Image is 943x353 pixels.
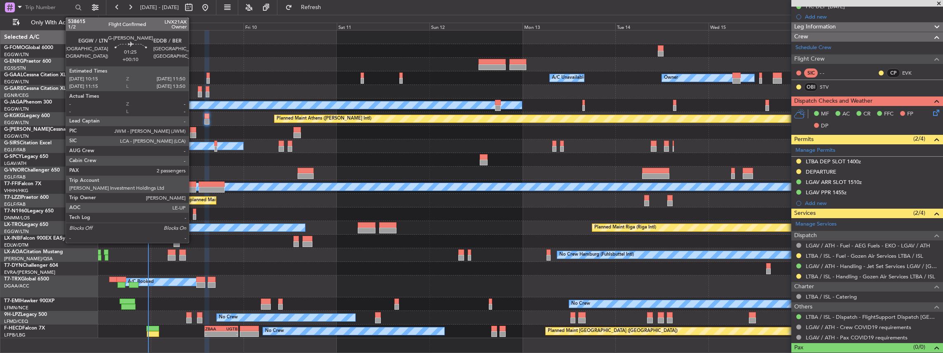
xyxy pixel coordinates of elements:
[806,313,939,320] a: LTBA / ISL - Dispatch - FlightSupport Dispatch [GEOGRAPHIC_DATA]
[58,23,151,30] div: Wed 8
[4,236,20,241] span: LX-INB
[281,1,331,14] button: Refresh
[21,20,87,26] span: Only With Activity
[25,1,73,14] input: Trip Number
[4,181,41,186] a: T7-FFIFalcon 7X
[265,325,284,337] div: No Crew
[4,263,58,268] a: T7-DYNChallenger 604
[277,113,371,125] div: Planned Maint Athens ([PERSON_NAME] Intl)
[4,326,22,331] span: F-HECD
[4,222,48,227] a: LX-TROLegacy 650
[842,110,850,118] span: AC
[128,276,154,288] div: A/C Booked
[820,83,838,91] a: STV
[4,283,29,289] a: DGAA/ACC
[4,181,19,186] span: T7-FFI
[806,252,923,259] a: LTBA / ISL - Fuel - Gozen Air Services LTBA / ISL
[4,256,53,262] a: [PERSON_NAME]/QSA
[820,69,838,77] div: - -
[205,332,221,337] div: -
[4,228,29,235] a: EGGW/LTN
[4,215,30,221] a: DNMM/LOS
[794,32,808,42] span: Crew
[4,106,29,112] a: EGGW/LTN
[337,23,430,30] div: Sat 11
[106,113,210,125] div: Unplanned Maint [GEOGRAPHIC_DATA] (Ataturk)
[794,96,873,106] span: Dispatch Checks and Weather
[806,273,935,280] a: LTBA / ISL - Handling - Gozen Air Services LTBA / ISL
[4,263,23,268] span: T7-DYN
[4,147,26,153] a: EGLF/FAB
[863,110,870,118] span: CR
[221,326,237,331] div: UGTB
[795,146,835,155] a: Manage Permits
[4,141,20,146] span: G-SIRS
[806,158,861,165] div: LTBA DEP SLOT 1400z
[806,324,911,331] a: LGAV / ATH - Crew COVID19 requirements
[4,86,72,91] a: G-GARECessna Citation XLS+
[821,110,829,118] span: MF
[4,318,28,325] a: LFMD/CEQ
[4,141,52,146] a: G-SIRSCitation Excel
[806,179,862,186] div: LGAV ARR SLOT 1510z
[806,189,847,196] div: LGAV PPR 1455z
[4,100,23,105] span: G-JAGA
[4,168,24,173] span: G-VNOR
[4,92,29,99] a: EGNR/CEG
[523,23,616,30] div: Mon 13
[913,343,925,351] span: (0/0)
[4,332,26,338] a: LFPB/LBG
[4,326,45,331] a: F-HECDFalcon 7X
[806,3,845,10] div: FIC DEP [DATE]
[4,86,23,91] span: G-GARE
[4,269,55,275] a: EVRA/[PERSON_NAME]
[4,73,72,78] a: G-GAALCessna Citation XLS+
[907,110,913,118] span: FP
[884,110,894,118] span: FFC
[594,221,656,234] div: Planned Maint Riga (Riga Intl)
[4,249,23,254] span: LX-AOA
[4,249,63,254] a: LX-AOACitation Mustang
[548,325,678,337] div: Planned Maint [GEOGRAPHIC_DATA] ([GEOGRAPHIC_DATA])
[153,140,187,152] div: A/C Unavailable
[913,209,925,217] span: (2/4)
[151,23,244,30] div: Thu 9
[806,242,930,249] a: LGAV / ATH - Fuel - AEG Fuels - EKO - LGAV / ATH
[4,127,96,132] a: G-[PERSON_NAME]Cessna Citation XLS
[4,113,50,118] a: G-KGKGLegacy 600
[805,200,939,207] div: Add new
[615,23,708,30] div: Tue 14
[4,45,53,50] a: G-FOMOGlobal 6000
[902,69,921,77] a: EVK
[4,120,29,126] a: EGGW/LTN
[794,282,814,292] span: Charter
[552,72,586,84] div: A/C Unavailable
[4,59,51,64] a: G-ENRGPraetor 600
[4,209,54,214] a: T7-N1960Legacy 650
[4,188,28,194] a: VHHH/HKG
[4,154,48,159] a: G-SPCYLegacy 650
[294,5,328,10] span: Refresh
[4,160,26,167] a: LGAV/ATH
[804,82,818,92] div: OBI
[205,326,221,331] div: ZBAA
[821,122,828,130] span: DP
[4,73,23,78] span: G-GAAL
[4,113,23,118] span: G-KGKG
[794,22,836,32] span: Leg Information
[4,59,23,64] span: G-ENRG
[129,99,148,111] div: No Crew
[429,23,523,30] div: Sun 12
[4,174,26,180] a: EGLF/FAB
[4,236,69,241] a: LX-INBFalcon 900EX EASy II
[9,16,89,29] button: Only With Activity
[4,312,47,317] a: 9H-LPZLegacy 500
[4,242,28,248] a: EDLW/DTM
[887,68,900,78] div: CP
[140,4,179,11] span: [DATE] - [DATE]
[4,305,28,311] a: LFMN/NCE
[100,16,114,24] div: [DATE]
[4,154,22,159] span: G-SPCY
[805,13,939,20] div: Add new
[913,134,925,143] span: (2/4)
